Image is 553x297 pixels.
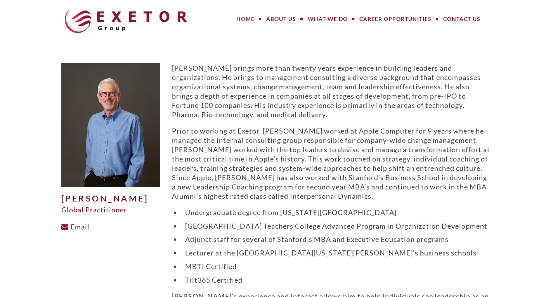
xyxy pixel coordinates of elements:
div: Global Practitioner [61,205,160,214]
li: Adjunct staff for several of Stanford’s MBA and Executive Education programs [181,234,492,244]
a: About Us [260,11,302,27]
img: The Exetor Group [65,9,187,33]
p: [PERSON_NAME] brings more than twenty years experience in building leaders and organizations. He ... [172,63,492,119]
li: Lecturer at the [GEOGRAPHIC_DATA][US_STATE][PERSON_NAME]’s business schools [181,248,492,257]
a: What We Do [302,11,354,27]
li: MBTI Certified [181,262,492,271]
li: Undergraduate degree from [US_STATE][GEOGRAPHIC_DATA] [181,208,492,217]
p: Prior to working at Exetor, [PERSON_NAME] worked at Apple Computer for 9 years where he managed t... [172,126,492,201]
li: [GEOGRAPHIC_DATA] Teachers College Advanced Program in Organization Development [181,221,492,231]
h1: [PERSON_NAME] [61,194,160,203]
img: George-Clark-1-500x625.jpg [61,63,160,187]
a: Career Opportunities [354,11,437,27]
a: Home [231,11,260,27]
a: Contact Us [437,11,486,27]
li: Tilt365 Certified [181,275,492,285]
a: Email [61,222,90,231]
